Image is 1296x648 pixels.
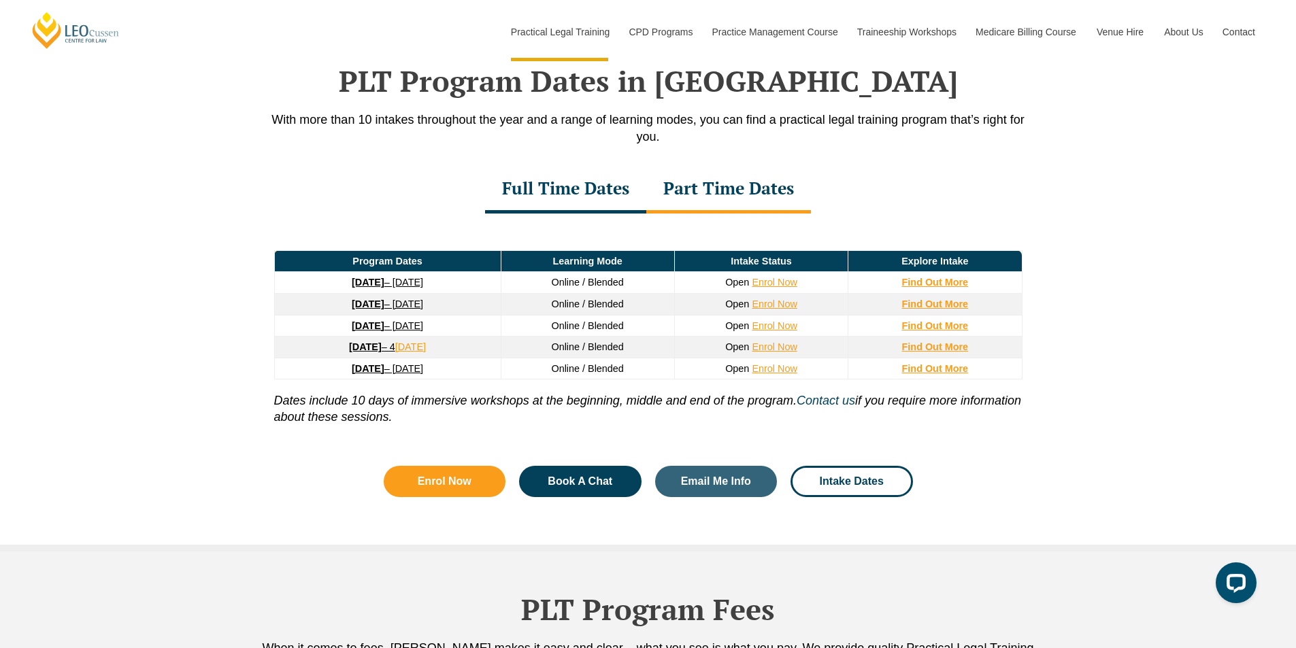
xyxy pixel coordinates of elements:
a: Venue Hire [1086,3,1154,61]
td: Learning Mode [501,250,674,272]
a: Practical Legal Training [501,3,619,61]
td: Explore Intake [848,250,1022,272]
a: Contact [1212,3,1265,61]
p: With more than 10 intakes throughout the year and a range of learning modes, you can find a pract... [261,112,1036,146]
span: Online / Blended [551,363,623,374]
strong: [DATE] [349,341,382,352]
span: Open [725,320,749,331]
a: Enrol Now [752,320,797,331]
a: Book A Chat [519,466,642,497]
a: [DATE] [395,341,426,352]
a: Find Out More [902,363,969,374]
span: Online / Blended [551,320,623,331]
i: Dates include 10 days of immersive workshops at the beginning, middle and end of the program [274,394,793,407]
a: Contact us [797,394,855,407]
span: Online / Blended [551,341,623,352]
a: Email Me Info [655,466,778,497]
a: Medicare Billing Course [965,3,1086,61]
span: Enrol Now [418,476,471,487]
a: Intake Dates [791,466,913,497]
a: Enrol Now [752,341,797,352]
span: Open [725,299,749,309]
td: Program Dates [274,250,501,272]
span: Open [725,277,749,288]
h2: PLT Program Fees [261,592,1036,626]
strong: [DATE] [352,299,384,309]
a: Find Out More [902,320,969,331]
a: Practice Management Course [702,3,847,61]
p: . if you require more information about these sessions. [274,379,1023,425]
a: Find Out More [902,277,969,288]
a: [DATE]– [DATE] [352,277,423,288]
a: CPD Programs [618,3,701,61]
a: [DATE]– [DATE] [352,363,423,374]
span: Intake Dates [820,476,884,487]
a: Enrol Now [384,466,506,497]
span: Open [725,363,749,374]
div: Full Time Dates [485,166,646,214]
h2: PLT Program Dates in [GEOGRAPHIC_DATA] [261,64,1036,98]
a: Traineeship Workshops [847,3,965,61]
span: Online / Blended [551,299,623,309]
a: [PERSON_NAME] Centre for Law [31,11,121,50]
a: Find Out More [902,341,969,352]
a: Enrol Now [752,363,797,374]
strong: [DATE] [352,363,384,374]
span: Online / Blended [551,277,623,288]
a: Find Out More [902,299,969,309]
strong: [DATE] [352,320,384,331]
a: Enrol Now [752,299,797,309]
a: Enrol Now [752,277,797,288]
div: Part Time Dates [646,166,811,214]
a: [DATE]– 4 [349,341,395,352]
span: Email Me Info [681,476,751,487]
strong: [DATE] [352,277,384,288]
iframe: LiveChat chat widget [1205,557,1262,614]
a: About Us [1154,3,1212,61]
a: [DATE]– [DATE] [352,299,423,309]
span: Open [725,341,749,352]
a: [DATE]– [DATE] [352,320,423,331]
td: Intake Status [674,250,848,272]
span: Book A Chat [548,476,612,487]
